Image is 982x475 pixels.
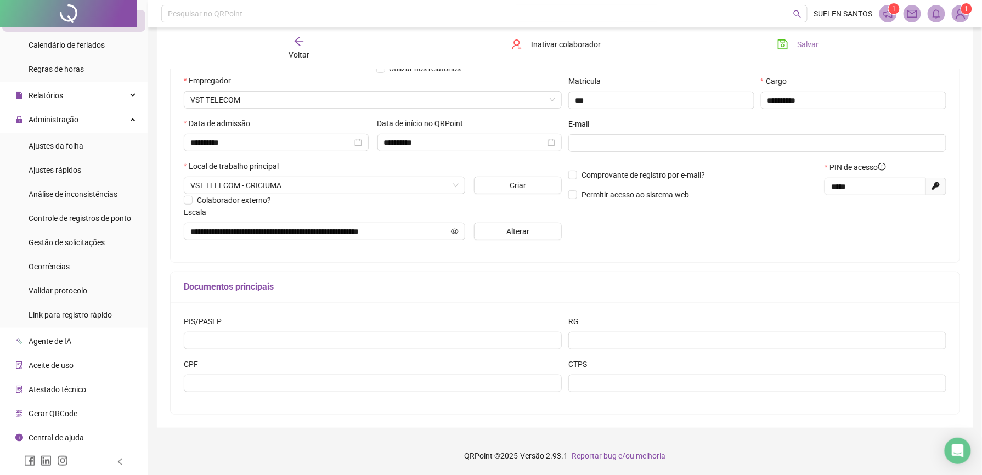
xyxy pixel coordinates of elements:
label: Escala [184,206,213,218]
span: Utilizar nos relatórios [390,64,461,73]
span: Ocorrências [29,262,70,271]
span: Voltar [289,50,309,59]
span: Gerar QRCode [29,409,77,418]
span: Regras de horas [29,65,84,73]
span: qrcode [15,409,23,417]
label: Local de trabalho principal [184,160,286,172]
span: info-circle [15,433,23,441]
span: file [15,91,23,99]
label: Data de admissão [184,117,257,129]
span: Salvar [797,38,819,50]
span: Link para registro rápido [29,310,112,319]
span: Central de ajuda [29,433,84,442]
span: Calendário de feriados [29,41,105,49]
span: Gestão de solicitações [29,238,105,247]
span: Agente de IA [29,337,71,346]
button: Alterar [474,223,562,240]
span: VST AGENCIAMENTO E SERVICOS LTDA [190,92,555,108]
span: mail [907,9,917,19]
span: Comprovante de registro por e-mail? [582,171,705,179]
span: Criar [510,179,526,191]
label: Matrícula [568,75,608,87]
span: PIN de acesso [830,161,886,173]
sup: Atualize o seu contato no menu Meus Dados [961,3,972,14]
span: 1 [892,5,896,13]
span: VST TELECOM - CRICIUMA [190,177,459,194]
span: Inativar colaborador [531,38,601,50]
label: Empregador [184,75,238,87]
span: Permitir acesso ao sistema web [582,190,689,199]
h5: Documentos principais [184,280,946,293]
footer: QRPoint © 2025 - 2.93.1 - [148,437,982,475]
span: Controle de registros de ponto [29,214,131,223]
span: save [777,39,788,50]
span: left [116,458,124,466]
label: E-mail [568,118,596,130]
button: Inativar colaborador [503,36,609,53]
label: Cargo [761,75,794,87]
span: instagram [57,455,68,466]
span: Versão [521,451,545,460]
label: RG [568,315,586,327]
span: Alterar [506,225,529,237]
span: 1 [964,5,968,13]
label: Data de início no QRPoint [377,117,471,129]
span: Aceite de uso [29,361,74,370]
img: 39589 [952,5,969,22]
span: Ajustes rápidos [29,166,81,174]
span: Ajustes da folha [29,142,83,150]
button: Salvar [769,36,827,53]
span: Colaborador externo? [197,196,271,205]
label: PIS/PASEP [184,315,229,327]
span: info-circle [878,163,886,171]
span: Validar protocolo [29,286,87,295]
div: Open Intercom Messenger [945,438,971,464]
span: linkedin [41,455,52,466]
span: Administração [29,115,78,124]
span: Relatórios [29,91,63,100]
span: facebook [24,455,35,466]
span: Análise de inconsistências [29,190,117,199]
span: solution [15,385,23,393]
span: search [793,10,802,18]
button: Criar [474,177,562,194]
label: CTPS [568,358,594,370]
span: SUELEN SANTOS [814,8,873,20]
span: lock [15,115,23,123]
span: user-delete [511,39,522,50]
label: CPF [184,358,205,370]
span: eye [451,228,459,235]
span: audit [15,361,23,369]
span: bell [932,9,941,19]
span: Atestado técnico [29,385,86,394]
span: Reportar bug e/ou melhoria [572,451,666,460]
span: arrow-left [294,36,304,47]
sup: 1 [889,3,900,14]
span: notification [883,9,893,19]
